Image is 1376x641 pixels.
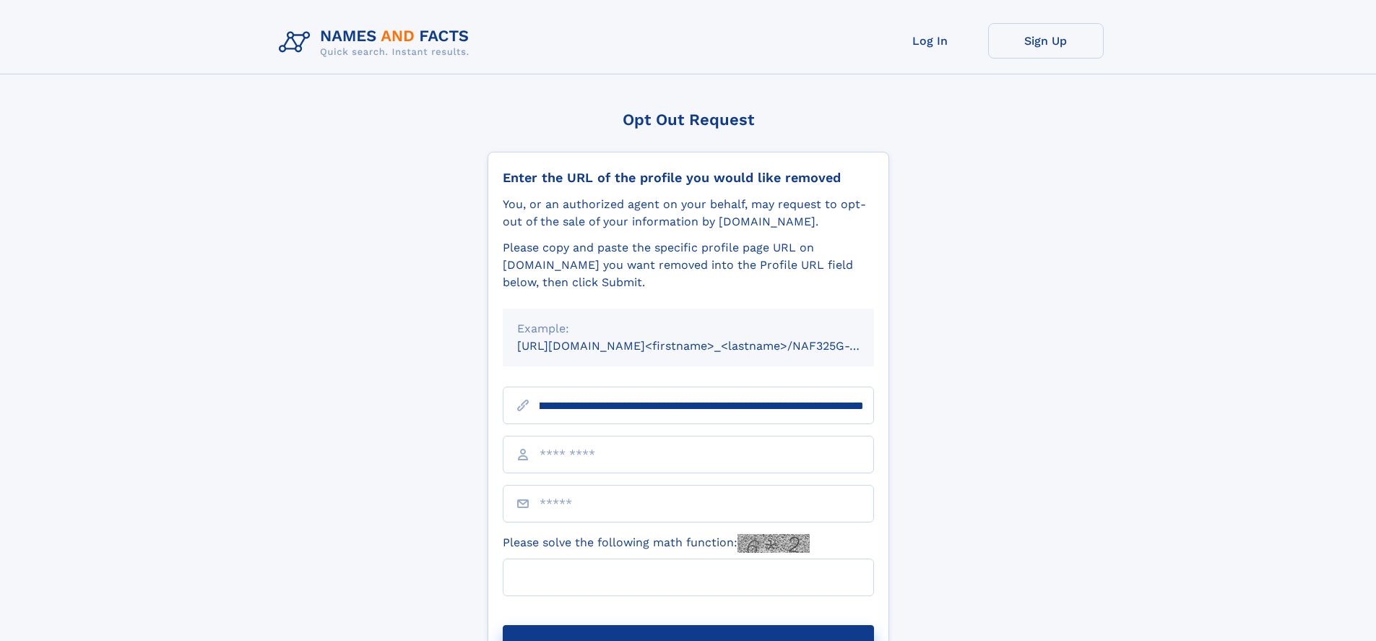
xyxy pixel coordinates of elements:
[503,534,810,553] label: Please solve the following math function:
[988,23,1104,59] a: Sign Up
[273,23,481,62] img: Logo Names and Facts
[517,320,860,337] div: Example:
[873,23,988,59] a: Log In
[503,170,874,186] div: Enter the URL of the profile you would like removed
[503,196,874,231] div: You, or an authorized agent on your behalf, may request to opt-out of the sale of your informatio...
[503,239,874,291] div: Please copy and paste the specific profile page URL on [DOMAIN_NAME] you want removed into the Pr...
[517,339,901,353] small: [URL][DOMAIN_NAME]<firstname>_<lastname>/NAF325G-xxxxxxxx
[488,111,889,129] div: Opt Out Request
